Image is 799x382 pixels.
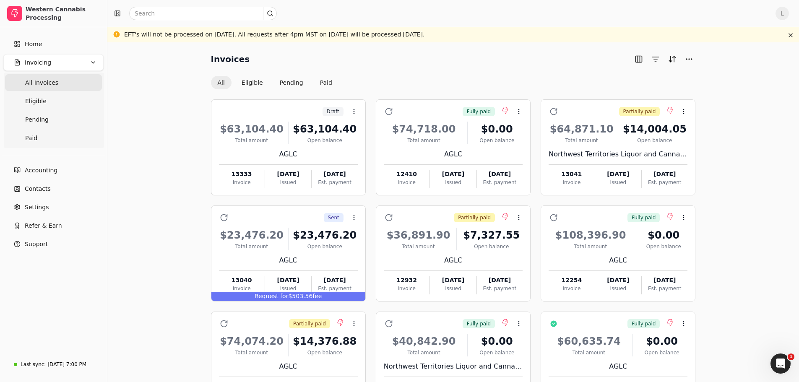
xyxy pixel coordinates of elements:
span: Refer & Earn [25,221,62,230]
span: Sent [328,214,339,221]
button: Eligible [235,76,270,89]
div: 12254 [549,276,594,285]
span: All Invoices [25,78,58,87]
a: All Invoices [5,74,102,91]
div: 13040 [219,276,265,285]
span: Paid [25,134,37,143]
div: [DATE] [642,170,687,179]
button: Support [3,236,104,252]
div: 12932 [384,276,429,285]
div: Total amount [384,349,464,356]
div: Open balance [471,137,523,144]
div: Issued [265,285,311,292]
a: Contacts [3,180,104,197]
div: Issued [595,285,641,292]
div: AGLC [384,255,523,265]
div: $23,476.20 [219,228,285,243]
div: Open balance [471,349,523,356]
div: Invoice [384,179,429,186]
span: fee [312,293,322,299]
span: Fully paid [467,320,491,327]
div: Issued [595,179,641,186]
div: $74,074.20 [219,334,285,349]
div: AGLC [384,149,523,159]
div: Total amount [219,349,285,356]
div: $60,635.74 [549,334,629,349]
div: Total amount [549,349,629,356]
span: Home [25,40,42,49]
a: Eligible [5,93,102,109]
div: [DATE] [595,170,641,179]
div: Open balance [636,349,688,356]
div: Total amount [549,137,614,144]
div: 13333 [219,170,265,179]
div: $63,104.40 [219,122,285,137]
div: Est. payment [312,285,357,292]
div: $503.56 [211,292,365,301]
a: Home [3,36,104,52]
div: Invoice [219,179,265,186]
button: Sort [666,52,679,66]
div: $14,004.05 [622,122,687,137]
div: Est. payment [477,285,523,292]
div: Open balance [292,243,358,250]
iframe: Intercom live chat [770,353,791,374]
div: Invoice filter options [211,76,339,89]
div: Issued [430,179,476,186]
a: Last sync:[DATE] 7:00 PM [3,357,104,372]
button: Pending [273,76,310,89]
button: Invoicing [3,54,104,71]
div: $0.00 [640,228,687,243]
div: [DATE] [477,170,523,179]
div: Invoice [384,285,429,292]
div: $23,476.20 [292,228,358,243]
div: Est. payment [642,285,687,292]
div: [DATE] [265,170,311,179]
div: AGLC [549,361,687,372]
div: $0.00 [471,122,523,137]
button: Paid [313,76,339,89]
div: Open balance [292,349,358,356]
div: Northwest Territories Liquor and Cannabis Commission [549,149,687,159]
div: [DATE] [477,276,523,285]
span: Partially paid [623,108,656,115]
a: Paid [5,130,102,146]
div: [DATE] [595,276,641,285]
div: Est. payment [477,179,523,186]
div: $108,396.90 [549,228,632,243]
div: [DATE] [430,276,476,285]
div: [DATE] 7:00 PM [47,361,86,368]
input: Search [129,7,277,20]
div: Last sync: [21,361,46,368]
span: Accounting [25,166,57,175]
div: Total amount [219,243,285,250]
div: Issued [430,285,476,292]
span: 1 [788,353,794,360]
div: Issued [265,179,311,186]
span: Fully paid [467,108,491,115]
div: $7,327.55 [460,228,523,243]
span: Fully paid [632,320,656,327]
div: [DATE] [265,276,311,285]
div: Total amount [219,137,285,144]
div: $0.00 [471,334,523,349]
button: L [776,7,789,20]
span: Pending [25,115,49,124]
div: $74,718.00 [384,122,464,137]
span: Request for [255,293,289,299]
div: [DATE] [430,170,476,179]
div: [DATE] [642,276,687,285]
div: Open balance [460,243,523,250]
div: $14,376.88 [292,334,358,349]
div: Invoice [549,285,594,292]
div: AGLC [219,361,358,372]
a: Settings [3,199,104,216]
h2: Invoices [211,52,250,66]
div: [DATE] [312,170,357,179]
div: Open balance [622,137,687,144]
div: Open balance [640,243,687,250]
span: Invoicing [25,58,51,67]
span: Contacts [25,185,51,193]
span: Eligible [25,97,47,106]
div: AGLC [219,149,358,159]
